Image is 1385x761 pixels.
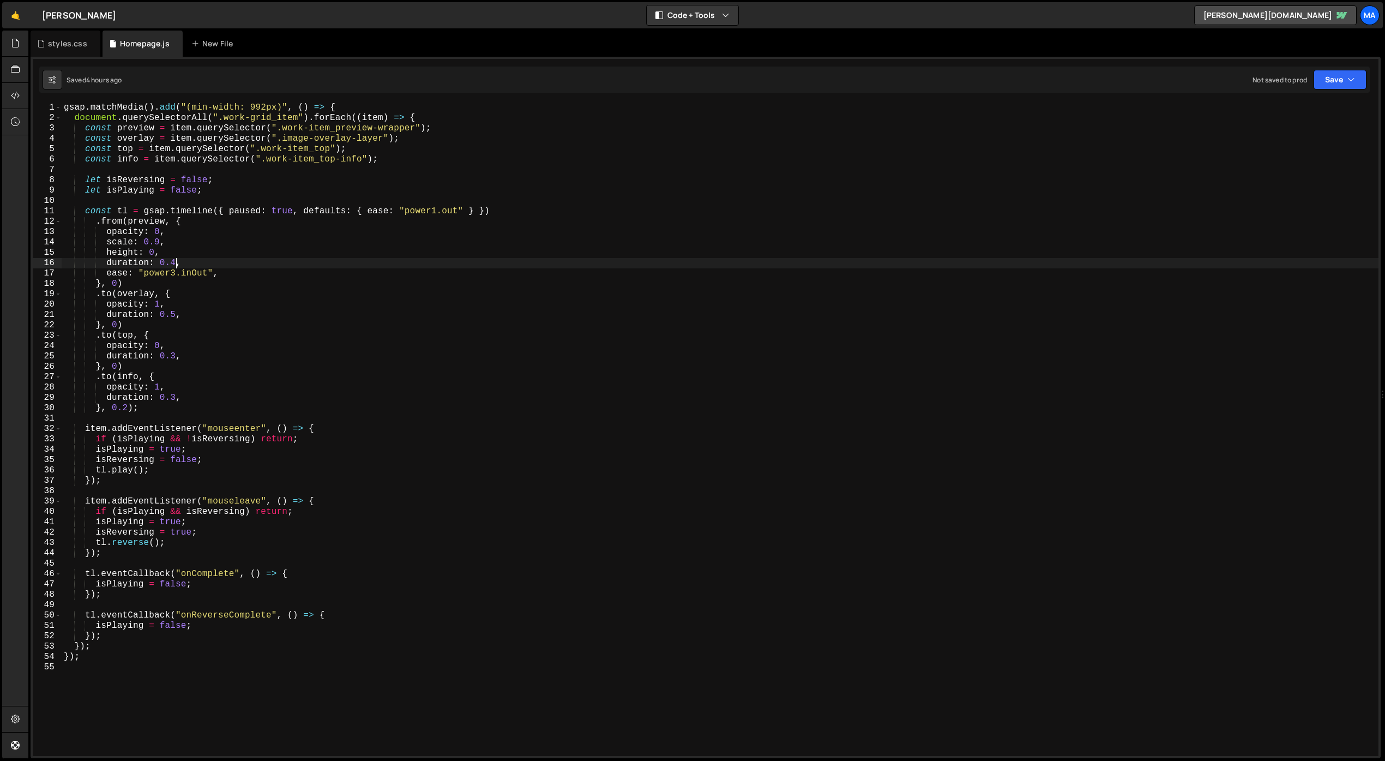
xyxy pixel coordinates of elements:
div: 31 [33,414,62,424]
div: 33 [33,434,62,445]
div: 11 [33,206,62,217]
div: 26 [33,362,62,372]
div: 16 [33,258,62,268]
div: 24 [33,341,62,351]
div: 9 [33,185,62,196]
div: 35 [33,455,62,465]
div: 34 [33,445,62,455]
div: 4 [33,134,62,144]
div: 22 [33,320,62,331]
div: Homepage.js [120,38,170,49]
div: 48 [33,590,62,600]
div: 28 [33,382,62,393]
div: 4 hours ago [86,75,122,85]
div: 5 [33,144,62,154]
div: 38 [33,486,62,496]
a: Ma [1360,5,1380,25]
div: Saved [67,75,122,85]
div: 30 [33,403,62,414]
div: 49 [33,600,62,610]
div: 3 [33,123,62,134]
div: 40 [33,507,62,517]
div: 20 [33,299,62,310]
div: Not saved to prod [1252,75,1307,85]
div: New File [191,38,237,49]
div: 52 [33,631,62,642]
button: Save [1314,70,1366,89]
div: 7 [33,165,62,175]
a: [PERSON_NAME][DOMAIN_NAME] [1194,5,1357,25]
div: 36 [33,465,62,476]
div: 45 [33,559,62,569]
div: styles.css [48,38,87,49]
div: 23 [33,331,62,341]
div: 37 [33,476,62,486]
div: 12 [33,217,62,227]
div: 1 [33,103,62,113]
div: 10 [33,196,62,206]
div: 47 [33,579,62,590]
div: 19 [33,289,62,299]
div: 17 [33,268,62,279]
div: 55 [33,662,62,673]
div: 42 [33,528,62,538]
div: 50 [33,610,62,621]
div: 53 [33,642,62,652]
div: 8 [33,175,62,185]
div: 41 [33,517,62,528]
div: 18 [33,279,62,289]
button: Code + Tools [647,5,738,25]
div: [PERSON_NAME] [42,9,116,22]
div: 15 [33,248,62,258]
a: 🤙 [2,2,29,28]
div: 43 [33,538,62,548]
div: 54 [33,652,62,662]
div: 27 [33,372,62,382]
div: 13 [33,227,62,237]
div: 32 [33,424,62,434]
div: 39 [33,496,62,507]
div: 51 [33,621,62,631]
div: 44 [33,548,62,559]
div: 14 [33,237,62,248]
div: 46 [33,569,62,579]
div: 25 [33,351,62,362]
div: 6 [33,154,62,165]
div: 21 [33,310,62,320]
div: 29 [33,393,62,403]
div: 2 [33,113,62,123]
